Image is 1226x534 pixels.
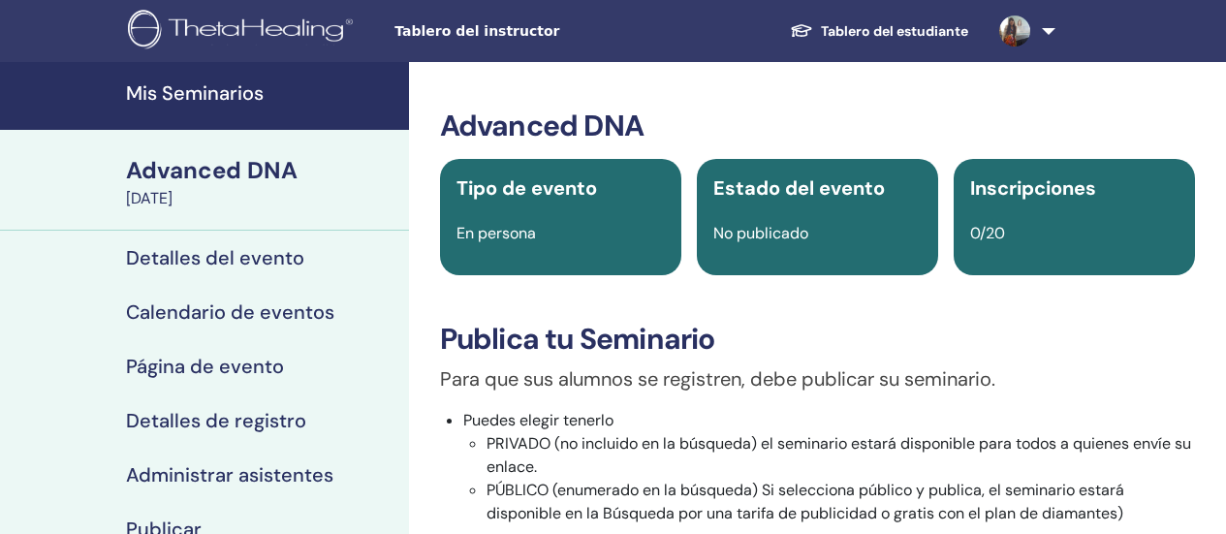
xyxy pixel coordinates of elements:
[126,154,397,187] div: Advanced DNA
[126,355,284,378] h4: Página de evento
[970,175,1096,201] span: Inscripciones
[126,463,333,487] h4: Administrar asistentes
[970,223,1005,243] span: 0/20
[774,14,984,49] a: Tablero del estudiante
[456,223,536,243] span: En persona
[487,432,1195,479] li: PRIVADO (no incluido en la búsqueda) el seminario estará disponible para todos a quienes envíe su...
[456,175,597,201] span: Tipo de evento
[790,22,813,39] img: graduation-cap-white.svg
[126,246,304,269] h4: Detalles del evento
[487,479,1195,525] li: PÚBLICO (enumerado en la búsqueda) Si selecciona público y publica, el seminario estará disponibl...
[126,187,397,210] div: [DATE]
[126,409,306,432] h4: Detalles de registro
[440,109,1195,143] h3: Advanced DNA
[999,16,1030,47] img: default.jpg
[128,10,360,53] img: logo.png
[440,364,1195,393] p: Para que sus alumnos se registren, debe publicar su seminario.
[713,223,808,243] span: No publicado
[126,81,397,105] h4: Mis Seminarios
[114,154,409,210] a: Advanced DNA[DATE]
[440,322,1195,357] h3: Publica tu Seminario
[394,21,685,42] span: Tablero del instructor
[463,409,1195,525] li: Puedes elegir tenerlo
[126,300,334,324] h4: Calendario de eventos
[713,175,885,201] span: Estado del evento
